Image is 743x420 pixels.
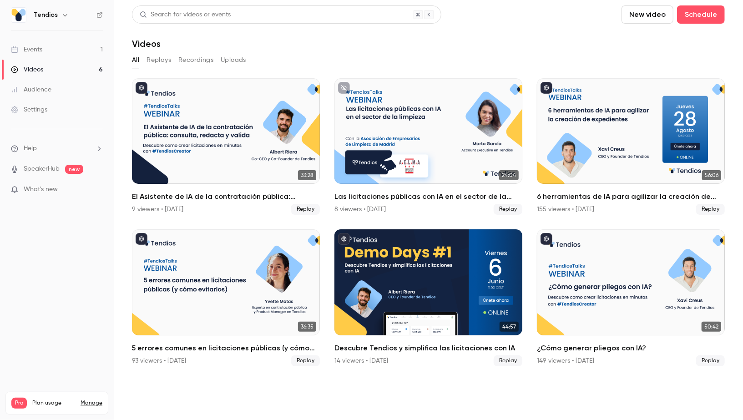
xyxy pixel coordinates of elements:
a: 44:57Descubre Tendios y simplifica las licitaciones con IA14 viewers • [DATE]Replay [334,229,522,366]
span: Replay [494,204,522,215]
button: published [541,82,552,94]
li: 5 errores comunes en licitaciones públicas (y cómo evitarlos) [132,229,320,366]
span: Pro [11,398,27,409]
span: Replay [494,355,522,366]
span: Plan usage [32,400,75,407]
section: Videos [132,5,725,415]
button: published [136,233,147,245]
div: Search for videos or events [140,10,231,20]
a: SpeakerHub [24,164,60,174]
span: Replay [291,355,320,366]
h2: ¿Cómo generar pliegos con IA? [537,343,725,354]
li: ¿Cómo generar pliegos con IA? [537,229,725,366]
div: 14 viewers • [DATE] [334,356,388,365]
a: Manage [81,400,102,407]
div: Audience [11,85,51,94]
span: Replay [696,204,725,215]
button: published [541,233,552,245]
button: Uploads [221,53,246,67]
div: 8 viewers • [DATE] [334,205,386,214]
div: 149 viewers • [DATE] [537,356,594,365]
div: 93 viewers • [DATE] [132,356,186,365]
span: 33:28 [298,170,316,180]
button: New video [622,5,673,24]
h2: 5 errores comunes en licitaciones públicas (y cómo evitarlos) [132,343,320,354]
li: help-dropdown-opener [11,144,103,153]
div: Settings [11,105,47,114]
h2: El Asistente de IA de la contratación pública: consulta, redacta y valida. [132,191,320,202]
a: 33:28El Asistente de IA de la contratación pública: consulta, redacta y valida.9 viewers • [DATE]... [132,78,320,215]
li: El Asistente de IA de la contratación pública: consulta, redacta y valida. [132,78,320,215]
span: 44:57 [500,322,519,332]
span: 56:06 [702,170,721,180]
span: 24:04 [499,170,519,180]
button: Recordings [178,53,213,67]
span: Help [24,144,37,153]
span: 50:42 [702,322,721,332]
h2: Las licitaciones públicas con IA en el sector de la limpieza [334,191,522,202]
span: Replay [291,204,320,215]
li: Descubre Tendios y simplifica las licitaciones con IA [334,229,522,366]
button: published [136,82,147,94]
li: Las licitaciones públicas con IA en el sector de la limpieza [334,78,522,215]
span: What's new [24,185,58,194]
h2: Descubre Tendios y simplifica las licitaciones con IA [334,343,522,354]
img: Tendios [11,8,26,22]
span: Replay [696,355,725,366]
div: 155 viewers • [DATE] [537,205,594,214]
a: 56:066 herramientas de IA para agilizar la creación de expedientes155 viewers • [DATE]Replay [537,78,725,215]
button: unpublished [338,82,350,94]
span: 36:35 [298,322,316,332]
button: Schedule [677,5,725,24]
a: 24:04Las licitaciones públicas con IA en el sector de la limpieza8 viewers • [DATE]Replay [334,78,522,215]
li: 6 herramientas de IA para agilizar la creación de expedientes [537,78,725,215]
button: All [132,53,139,67]
div: Videos [11,65,43,74]
a: 50:42¿Cómo generar pliegos con IA?149 viewers • [DATE]Replay [537,229,725,366]
button: published [338,233,350,245]
h2: 6 herramientas de IA para agilizar la creación de expedientes [537,191,725,202]
ul: Videos [132,78,725,366]
a: 36:355 errores comunes en licitaciones públicas (y cómo evitarlos)93 viewers • [DATE]Replay [132,229,320,366]
h1: Videos [132,38,161,49]
span: new [65,165,83,174]
div: 9 viewers • [DATE] [132,205,183,214]
div: Events [11,45,42,54]
h6: Tendios [34,10,58,20]
button: Replays [147,53,171,67]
